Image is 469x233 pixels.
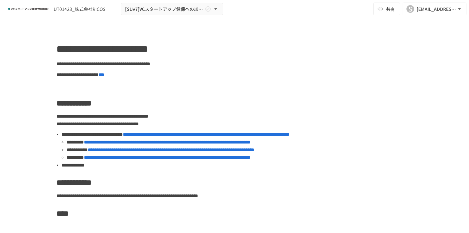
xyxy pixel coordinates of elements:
div: [EMAIL_ADDRESS][DOMAIN_NAME] [417,5,456,13]
span: 共有 [386,5,395,12]
span: [SUv7]VCスタートアップ健保への加入申請手続き [125,5,204,13]
button: [SUv7]VCスタートアップ健保への加入申請手続き [121,3,223,15]
img: ZDfHsVrhrXUoWEWGWYf8C4Fv4dEjYTEDCNvmL73B7ox [8,4,48,14]
button: S[EMAIL_ADDRESS][DOMAIN_NAME] [403,3,466,15]
div: UT01423_株式会社RICOS [54,6,105,12]
div: S [406,5,414,13]
button: 共有 [373,3,400,15]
